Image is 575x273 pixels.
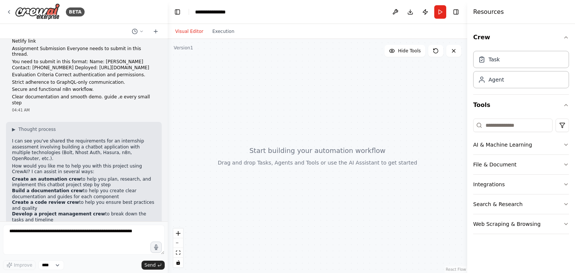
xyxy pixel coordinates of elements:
button: Hide left sidebar [172,7,183,17]
a: React Flow attribution [446,267,466,272]
nav: breadcrumb [195,8,232,16]
p: Secure and functional n8n workflow. [12,87,156,93]
span: Improve [14,262,32,268]
button: fit view [173,248,183,258]
p: Strict adherence to GraphQL-only communication. [12,80,156,86]
button: Integrations [473,175,569,194]
p: How would you like me to help you with this project using CrewAI? I can assist in several ways: [12,163,156,175]
span: ▶ [12,126,15,132]
p: Deliverables Host your application in Netlify and share me the Netlify link [12,33,156,45]
li: to break down the tasks and timeline [12,211,156,223]
span: Thought process [18,126,56,132]
img: Logo [15,3,60,20]
div: React Flow controls [173,228,183,267]
button: Visual Editor [171,27,208,36]
button: Click to speak your automation idea [150,242,162,253]
button: Switch to previous chat [129,27,147,36]
button: Execution [208,27,239,36]
p: Evaluation Criteria Correct authentication and permissions. [12,72,156,78]
button: Hide Tools [384,45,425,57]
div: Tools [473,116,569,240]
div: Agent [489,76,504,83]
button: Tools [473,95,569,116]
button: Crew [473,27,569,48]
div: 04:41 AM [12,107,156,113]
strong: Build a documentation crew [12,188,83,193]
strong: Create an automation crew [12,177,81,182]
div: BETA [66,7,85,16]
button: zoom in [173,228,183,238]
strong: Develop a project management crew [12,211,105,217]
p: You need to submit in this format: Name: [PERSON_NAME] Contact: [PHONE_NUMBER] Deployed: [URL][DO... [12,59,156,71]
button: File & Document [473,155,569,174]
div: Crew [473,48,569,94]
span: Send [144,262,156,268]
div: Task [489,56,500,63]
p: Clear documentation and smooth demo. guide ,e every small step [12,94,156,106]
button: toggle interactivity [173,258,183,267]
button: Hide right sidebar [451,7,461,17]
button: Start a new chat [150,27,162,36]
button: ▶Thought process [12,126,56,132]
h4: Resources [473,7,504,16]
button: Improve [3,260,36,270]
p: Assignment Submission Everyone needs to submit in this thread. [12,46,156,58]
button: Send [142,261,165,270]
button: Web Scraping & Browsing [473,214,569,234]
li: to help you ensure best practices and quality [12,200,156,211]
li: to help you plan, research, and implement this chatbot project step by step [12,177,156,188]
span: Hide Tools [398,48,421,54]
div: Version 1 [174,45,193,51]
button: zoom out [173,238,183,248]
li: to help you create clear documentation and guides for each component [12,188,156,200]
button: AI & Machine Learning [473,135,569,154]
strong: Create a code review crew [12,200,79,205]
p: I can see you've shared the requirements for an internship assessment involving building a chatbo... [12,138,156,162]
button: Search & Research [473,194,569,214]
